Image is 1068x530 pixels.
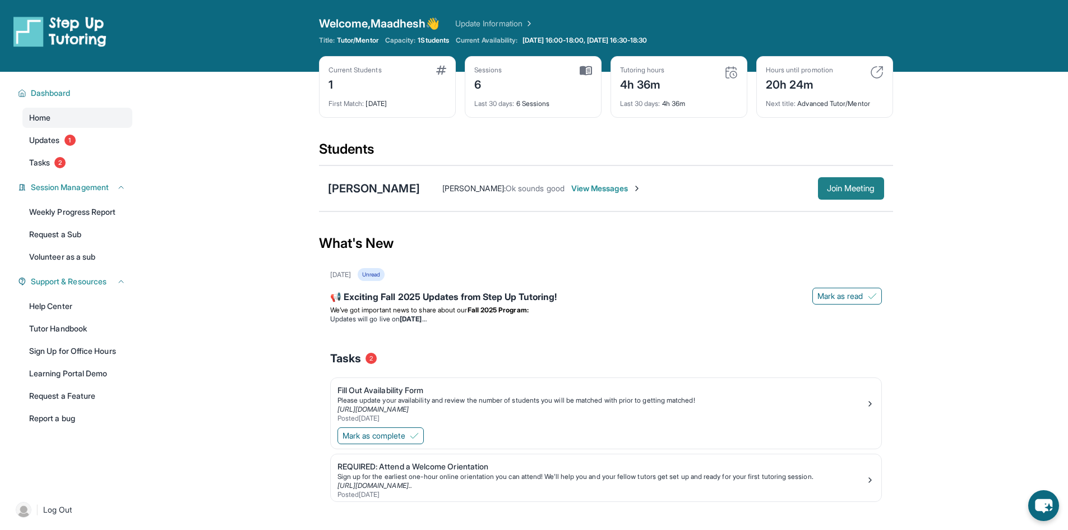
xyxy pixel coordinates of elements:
button: Session Management [26,182,126,193]
a: Update Information [455,18,534,29]
span: Next title : [766,99,796,108]
img: Chevron Right [523,18,534,29]
span: Updates [29,135,60,146]
span: [PERSON_NAME] : [442,183,506,193]
span: View Messages [571,183,641,194]
a: Learning Portal Demo [22,363,132,384]
img: Mark as complete [410,431,419,440]
div: [DATE] [330,270,351,279]
a: [DATE] 16:00-18:00, [DATE] 16:30-18:30 [520,36,650,45]
div: [PERSON_NAME] [328,181,420,196]
img: card [870,66,884,79]
span: Capacity: [385,36,416,45]
a: Volunteer as a sub [22,247,132,267]
a: Weekly Progress Report [22,202,132,222]
a: Help Center [22,296,132,316]
img: Chevron-Right [632,184,641,193]
span: Ok sounds good [506,183,565,193]
span: Home [29,112,50,123]
div: What's New [319,219,893,268]
a: [URL][DOMAIN_NAME] [337,405,409,413]
div: Please update your availability and review the number of students you will be matched with prior ... [337,396,866,405]
span: Join Meeting [827,185,875,192]
div: REQUIRED: Attend a Welcome Orientation [337,461,866,472]
a: Report a bug [22,408,132,428]
a: Request a Feature [22,386,132,406]
div: Tutoring hours [620,66,665,75]
a: Sign Up for Office Hours [22,341,132,361]
div: Sessions [474,66,502,75]
span: Log Out [43,504,72,515]
span: 2 [366,353,377,364]
div: Posted [DATE] [337,490,866,499]
div: 4h 36m [620,93,738,108]
span: 2 [54,157,66,168]
li: Updates will go live on [330,315,882,324]
img: Mark as read [868,292,877,301]
img: card [724,66,738,79]
span: Current Availability: [456,36,517,45]
div: 6 [474,75,502,93]
div: Hours until promotion [766,66,833,75]
div: [DATE] [329,93,446,108]
span: [DATE] 16:00-18:00, [DATE] 16:30-18:30 [523,36,648,45]
strong: [DATE] [400,315,426,323]
div: Current Students [329,66,382,75]
span: Mark as read [817,291,863,302]
button: Dashboard [26,87,126,99]
span: Tasks [29,157,50,168]
a: Request a Sub [22,224,132,245]
strong: Fall 2025 Program: [468,306,529,314]
img: logo [13,16,107,47]
img: card [436,66,446,75]
button: Support & Resources [26,276,126,287]
span: Tutor/Mentor [337,36,378,45]
span: | [36,503,39,517]
div: Fill Out Availability Form [337,385,866,396]
div: Students [319,140,893,165]
span: Last 30 days : [620,99,660,108]
div: Advanced Tutor/Mentor [766,93,884,108]
span: Tasks [330,351,361,366]
button: chat-button [1028,490,1059,521]
img: card [580,66,592,76]
button: Mark as complete [337,427,424,444]
span: Title: [319,36,335,45]
span: We’ve got important news to share about our [330,306,468,314]
a: Tutor Handbook [22,319,132,339]
img: user-img [16,502,31,518]
div: 20h 24m [766,75,833,93]
div: 4h 36m [620,75,665,93]
span: Mark as complete [343,430,405,441]
a: Tasks2 [22,153,132,173]
span: 1 Students [418,36,449,45]
span: 1 [64,135,76,146]
div: Posted [DATE] [337,414,866,423]
div: 📢 Exciting Fall 2025 Updates from Step Up Tutoring! [330,290,882,306]
a: Home [22,108,132,128]
a: Updates1 [22,130,132,150]
button: Join Meeting [818,177,884,200]
a: REQUIRED: Attend a Welcome OrientationSign up for the earliest one-hour online orientation you ca... [331,454,881,501]
div: 1 [329,75,382,93]
a: |Log Out [11,497,132,522]
div: 6 Sessions [474,93,592,108]
span: Support & Resources [31,276,107,287]
span: Dashboard [31,87,71,99]
a: Fill Out Availability FormPlease update your availability and review the number of students you w... [331,378,881,425]
div: Sign up for the earliest one-hour online orientation you can attend! We’ll help you and your fell... [337,472,866,481]
span: Welcome, Maadhesh 👋 [319,16,440,31]
div: Unread [358,268,385,281]
span: Session Management [31,182,109,193]
span: Last 30 days : [474,99,515,108]
button: Mark as read [812,288,882,305]
a: [URL][DOMAIN_NAME].. [337,481,412,490]
span: First Match : [329,99,364,108]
